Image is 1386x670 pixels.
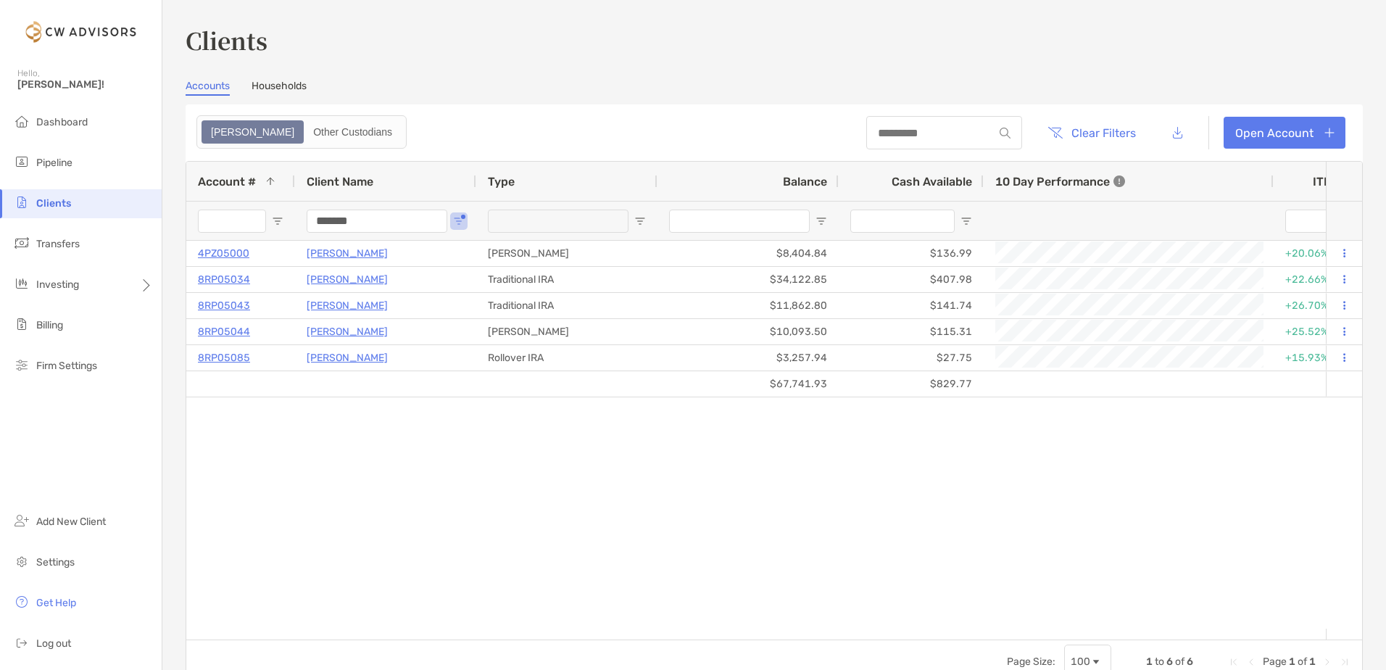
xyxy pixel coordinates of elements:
div: $407.98 [839,267,984,292]
a: [PERSON_NAME] [307,270,388,289]
img: clients icon [13,194,30,211]
img: get-help icon [13,593,30,611]
span: Pipeline [36,157,72,169]
a: [PERSON_NAME] [307,349,388,367]
a: Open Account [1224,117,1345,149]
span: Add New Client [36,516,106,528]
span: Account # [198,175,256,189]
div: Rollover IRA [476,345,657,371]
input: Account # Filter Input [198,210,266,233]
div: 10 Day Performance [995,162,1125,201]
img: transfers icon [13,234,30,252]
div: +15.93% [1285,346,1349,370]
input: ITD Filter Input [1285,210,1332,233]
span: Billing [36,319,63,331]
div: $34,122.85 [657,267,839,292]
div: +26.70% [1285,294,1349,318]
span: 1 [1146,655,1153,668]
span: 1 [1309,655,1316,668]
span: Get Help [36,597,76,609]
span: to [1155,655,1164,668]
a: [PERSON_NAME] [307,297,388,315]
input: Client Name Filter Input [307,210,447,233]
div: +25.52% [1285,320,1349,344]
span: 6 [1166,655,1173,668]
div: Zoe [203,122,302,142]
div: $10,093.50 [657,319,839,344]
span: Investing [36,278,79,291]
div: $829.77 [839,371,984,397]
span: Balance [783,175,827,189]
div: +20.06% [1285,241,1349,265]
span: Page [1263,655,1287,668]
span: 1 [1289,655,1295,668]
div: $27.75 [839,345,984,371]
img: settings icon [13,553,30,570]
div: $3,257.94 [657,345,839,371]
span: of [1175,655,1184,668]
img: Zoe Logo [17,6,144,58]
span: [PERSON_NAME]! [17,78,153,91]
div: segmented control [196,115,407,149]
div: Page Size: [1007,655,1055,668]
div: $11,862.80 [657,293,839,318]
div: First Page [1228,656,1240,668]
span: Settings [36,556,75,568]
a: 8RP05085 [198,349,250,367]
button: Open Filter Menu [960,215,972,227]
span: 6 [1187,655,1193,668]
div: Next Page [1321,656,1333,668]
div: $141.74 [839,293,984,318]
img: logout icon [13,634,30,651]
a: 4PZ05000 [198,244,249,262]
span: Cash Available [892,175,972,189]
div: $136.99 [839,241,984,266]
img: dashboard icon [13,112,30,130]
a: 8RP05043 [198,297,250,315]
img: investing icon [13,275,30,292]
img: firm-settings icon [13,356,30,373]
div: Traditional IRA [476,267,657,292]
button: Open Filter Menu [816,215,827,227]
img: input icon [1000,128,1011,138]
img: pipeline icon [13,153,30,170]
div: Other Custodians [305,122,400,142]
a: Households [252,80,307,96]
span: Dashboard [36,116,88,128]
span: Firm Settings [36,360,97,372]
h3: Clients [186,23,1363,57]
div: Previous Page [1245,656,1257,668]
button: Open Filter Menu [272,215,283,227]
span: Transfers [36,238,80,250]
a: 8RP05034 [198,270,250,289]
button: Open Filter Menu [453,215,465,227]
span: Type [488,175,515,189]
div: $115.31 [839,319,984,344]
span: Log out [36,637,71,650]
input: Cash Available Filter Input [850,210,955,233]
div: 100 [1071,655,1090,668]
a: [PERSON_NAME] [307,323,388,341]
input: Balance Filter Input [669,210,810,233]
a: 8RP05044 [198,323,250,341]
div: Traditional IRA [476,293,657,318]
button: Clear Filters [1037,117,1147,149]
a: [PERSON_NAME] [307,244,388,262]
div: [PERSON_NAME] [476,319,657,344]
span: of [1298,655,1307,668]
div: $8,404.84 [657,241,839,266]
div: +22.66% [1285,268,1349,291]
img: billing icon [13,315,30,333]
div: ITD [1313,175,1349,189]
div: $67,741.93 [657,371,839,397]
div: [PERSON_NAME] [476,241,657,266]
